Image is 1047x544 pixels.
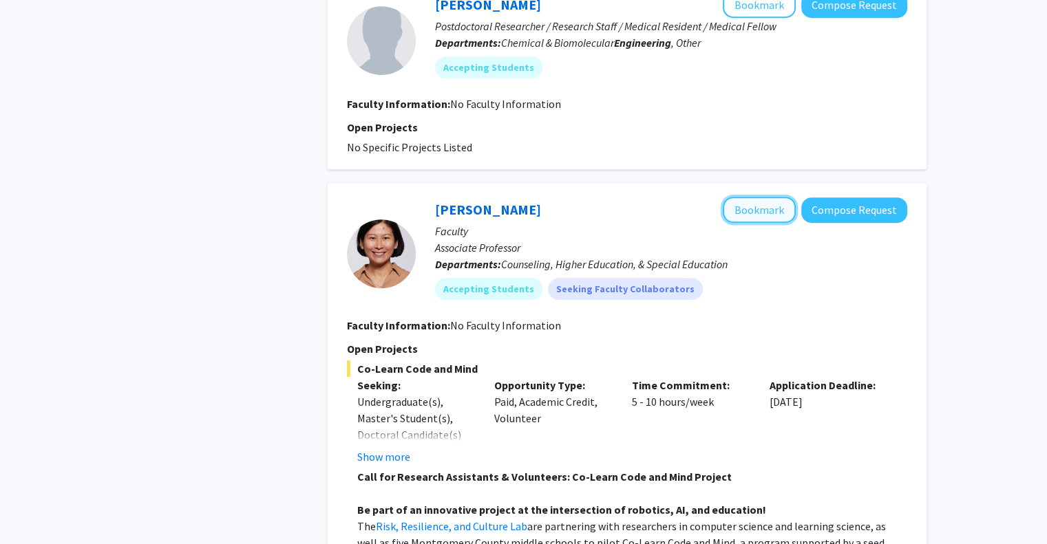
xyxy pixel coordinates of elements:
[614,36,671,50] b: Engineering
[347,318,450,332] b: Faculty Information:
[501,36,701,50] span: Chemical & Biomolecular , Other
[357,519,376,533] span: The
[357,393,474,476] div: Undergraduate(s), Master's Student(s), Doctoral Candidate(s) (PhD, MD, DMD, PharmD, etc.)
[450,318,561,332] span: No Faculty Information
[376,519,527,533] a: Risk, Resilience, and Culture Lab
[801,197,907,223] button: Compose Request to Chunyan Yang
[632,377,749,393] p: Time Commitment:
[347,360,907,377] span: Co-Learn Code and Mind
[357,377,474,393] p: Seeking:
[347,119,907,135] p: Open Projects
[357,448,410,465] button: Show more
[435,278,542,300] mat-chip: Accepting Students
[759,377,897,465] div: [DATE]
[347,340,907,357] p: Open Projects
[357,470,732,483] strong: Call for Research Assistants & Volunteers: Co-Learn Code and Mind Project
[10,482,59,534] iframe: Chat
[494,377,611,393] p: Opportunity Type:
[484,377,622,465] div: Paid, Academic Credit, Volunteer
[435,18,907,34] p: Postdoctoral Researcher / Research Staff / Medical Resident / Medical Fellow
[347,97,450,111] b: Faculty Information:
[501,257,728,271] span: Counseling, Higher Education, & Special Education
[435,56,542,78] mat-chip: Accepting Students
[622,377,759,465] div: 5 - 10 hours/week
[435,36,501,50] b: Departments:
[770,377,887,393] p: Application Deadline:
[347,140,472,154] span: No Specific Projects Listed
[435,223,907,239] p: Faculty
[548,278,703,300] mat-chip: Seeking Faculty Collaborators
[435,239,907,256] p: Associate Professor
[435,201,541,218] a: [PERSON_NAME]
[435,257,501,271] b: Departments:
[723,197,796,223] button: Add Chunyan Yang to Bookmarks
[450,97,561,111] span: No Faculty Information
[357,503,766,516] strong: Be part of an innovative project at the intersection of robotics, AI, and education!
